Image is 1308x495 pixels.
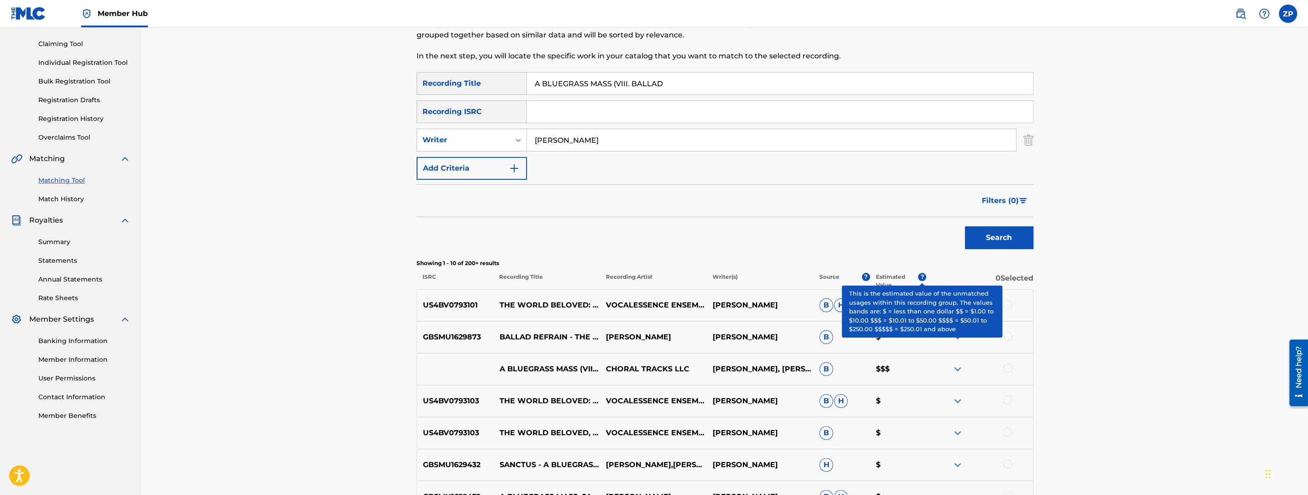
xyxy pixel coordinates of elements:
img: search [1235,8,1246,19]
a: Claiming Tool [38,39,130,49]
div: Drag [1265,460,1271,488]
p: Writer(s) [707,273,813,289]
span: B [819,330,833,344]
span: B [819,362,833,376]
a: Summary [38,237,130,247]
p: GBSMU1629873 [417,332,494,343]
img: expand [952,332,963,343]
p: $ [870,459,926,470]
a: Member Information [38,355,130,365]
p: [PERSON_NAME],[PERSON_NAME] [600,459,707,470]
p: Showing 1 - 10 of 200+ results [417,259,1033,267]
span: B [819,298,833,312]
img: Royalties [11,215,22,226]
p: US4BV0793103 [417,427,494,438]
img: expand [952,459,963,470]
p: [PERSON_NAME], [PERSON_NAME] [707,364,813,375]
p: THE WORLD BELOVED: A BLUEGRASS MASS: BALLAD: FIRST VERSE [493,396,600,406]
p: GBSMU1629432 [417,459,494,470]
img: expand [952,427,963,438]
p: THE WORLD BELOVED: A BLUEGRASS MASS: BALLAD REFRAIN [493,300,600,311]
img: expand [120,215,130,226]
span: H [834,394,848,408]
img: expand [952,364,963,375]
span: Member Settings [29,314,94,325]
p: ISRC [417,273,493,289]
img: expand [120,314,130,325]
p: [PERSON_NAME] [707,396,813,406]
a: Public Search [1231,5,1250,23]
p: In the next step, you will locate the specific work in your catalog that you want to match to the... [417,51,891,62]
span: H [834,298,848,312]
p: [PERSON_NAME] [707,459,813,470]
img: Matching [11,153,22,164]
span: H [819,458,833,472]
p: [PERSON_NAME] [707,427,813,438]
img: expand [952,396,963,406]
iframe: Chat Widget [1262,451,1308,495]
span: Matching [29,153,65,164]
p: Recording Artist [600,273,707,289]
p: $ [870,300,926,311]
span: Member Hub [98,8,148,19]
a: Bulk Registration Tool [38,77,130,86]
button: Search [965,226,1033,249]
img: Top Rightsholder [81,8,92,19]
a: Individual Registration Tool [38,58,130,68]
p: [PERSON_NAME] [707,332,813,343]
span: Royalties [29,215,63,226]
img: Delete Criterion [1023,129,1033,151]
img: MLC Logo [11,7,46,20]
div: User Menu [1279,5,1297,23]
img: expand [120,153,130,164]
p: US4BV0793101 [417,300,494,311]
a: Statements [38,256,130,266]
p: $ [870,427,926,438]
span: B [819,426,833,440]
p: SANCTUS - A BLUEGRASS MASS - BALANCED VOICES [493,459,600,470]
a: Registration Drafts [38,95,130,105]
a: Matching Tool [38,176,130,185]
p: BALLAD REFRAIN - THE WORLD BELOVED: A BLUEGRASS MASS [493,332,600,343]
p: Recording Title [493,273,599,289]
p: [PERSON_NAME] [600,332,707,343]
form: Search Form [417,72,1033,254]
p: $ [870,396,926,406]
iframe: Resource Center [1282,335,1308,411]
a: Rate Sheets [38,293,130,303]
div: Help [1255,5,1273,23]
p: Estimated Value [876,273,918,289]
a: Contact Information [38,392,130,402]
p: $$$ [870,364,926,375]
p: VOCALESSENCE ENSEMBLE SINGERS,[PERSON_NAME] AND [PERSON_NAME] [600,427,707,438]
a: Registration History [38,114,130,124]
p: Source [819,273,839,289]
a: Annual Statements [38,275,130,284]
a: Match History [38,194,130,204]
a: User Permissions [38,374,130,383]
p: VOCALESSENCE ENSEMBLE SINGERS [600,300,707,311]
p: VOCALESSENCE ENSEMBLE SINGERS [600,396,707,406]
p: $ [870,332,926,343]
p: 0 Selected [926,273,1033,289]
span: ? [862,273,870,281]
button: Filters (0) [976,189,1033,212]
div: Writer [422,135,505,146]
a: Member Benefits [38,411,130,421]
p: A BLUEGRASS MASS (VIII. BALLAD-THIRD AND FOURTH VERSES) [493,364,600,375]
a: Banking Information [38,336,130,346]
img: filter [1019,198,1027,203]
span: B [819,394,833,408]
p: US4BV0793103 [417,396,494,406]
img: Member Settings [11,314,22,325]
p: CHORAL TRACKS LLC [600,364,707,375]
img: help [1259,8,1270,19]
img: 9d2ae6d4665cec9f34b9.svg [509,163,520,174]
p: THE WORLD BELOVED, A BLUEGRASS MASS: BALLAD. FIRST VERSE [493,427,600,438]
a: Overclaims Tool [38,133,130,142]
p: To begin, use the search fields below to find recordings that haven't yet been matched to your wo... [417,19,891,41]
p: [PERSON_NAME] [707,300,813,311]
